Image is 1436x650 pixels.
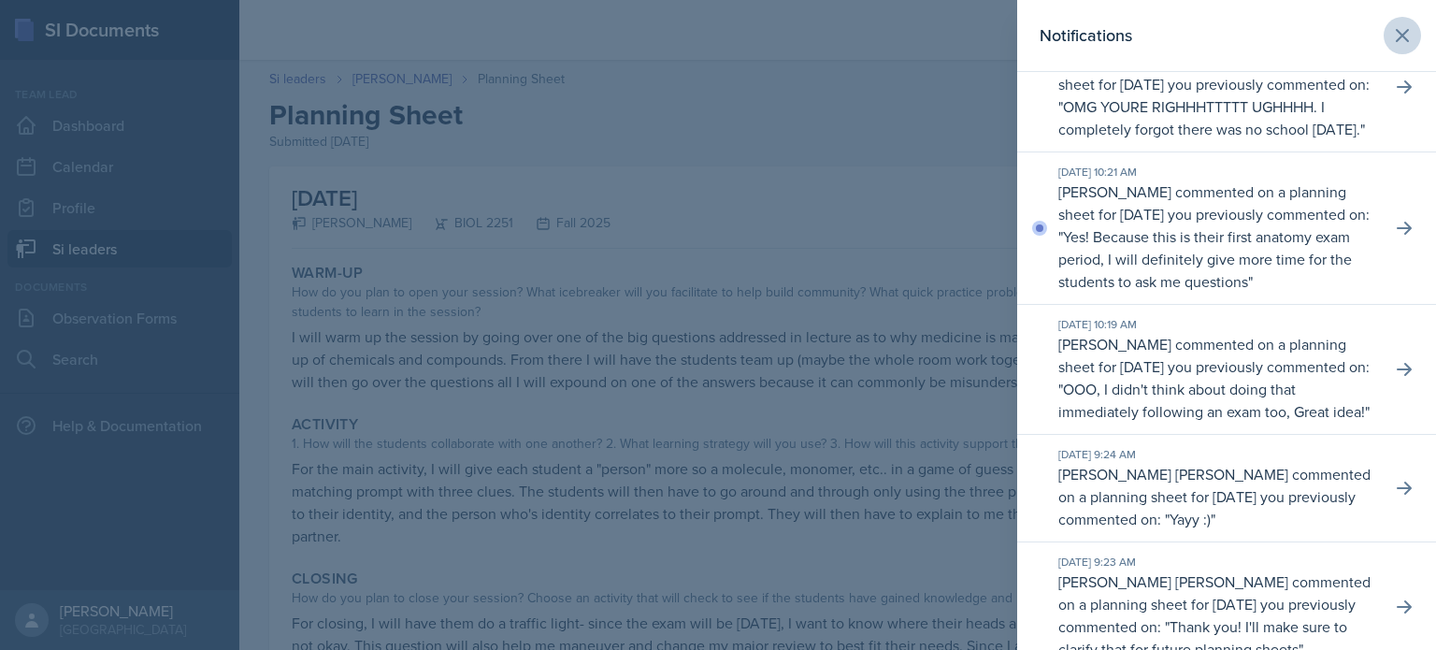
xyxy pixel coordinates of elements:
p: OMG YOURE RIGHHHTTTTT UGHHHH. I completely forgot there was no school [DATE]. [1058,96,1360,139]
p: [PERSON_NAME] commented on a planning sheet for [DATE] you previously commented on: " " [1058,333,1376,423]
div: [DATE] 9:24 AM [1058,446,1376,463]
div: [DATE] 10:19 AM [1058,316,1376,333]
p: Yayy :) [1170,509,1211,529]
p: [PERSON_NAME] commented on a planning sheet for [DATE] you previously commented on: " " [1058,51,1376,140]
h2: Notifications [1040,22,1132,49]
p: [PERSON_NAME] commented on a planning sheet for [DATE] you previously commented on: " " [1058,181,1376,293]
p: OOO, I didn't think about doing that immediately following an exam too, Great idea! [1058,379,1365,422]
div: [DATE] 10:21 AM [1058,164,1376,181]
p: Yes! Because this is their first anatomy exam period, I will definitely give more time for the st... [1058,226,1352,292]
div: [DATE] 9:23 AM [1058,554,1376,571]
p: [PERSON_NAME] [PERSON_NAME] commented on a planning sheet for [DATE] you previously commented on:... [1058,463,1376,530]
